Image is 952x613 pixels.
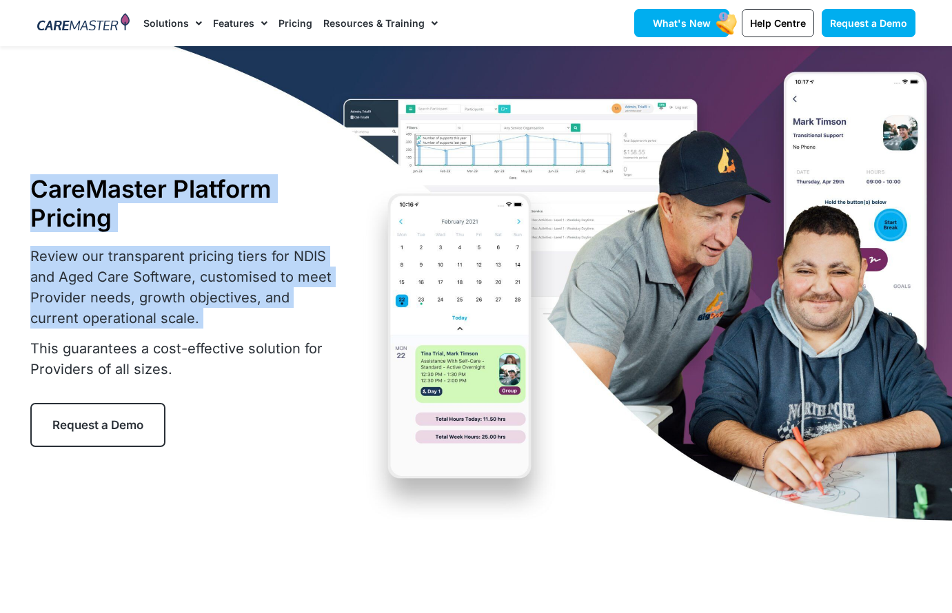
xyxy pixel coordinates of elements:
[742,9,814,37] a: Help Centre
[653,17,711,29] span: What's New
[30,246,341,329] p: Review our transparent pricing tiers for NDIS and Aged Care Software, customised to meet Provider...
[30,403,165,447] a: Request a Demo
[750,17,806,29] span: Help Centre
[30,174,341,232] h1: CareMaster Platform Pricing
[830,17,907,29] span: Request a Demo
[822,9,915,37] a: Request a Demo
[37,13,130,34] img: CareMaster Logo
[30,338,341,380] p: This guarantees a cost-effective solution for Providers of all sizes.
[52,418,143,432] span: Request a Demo
[634,9,729,37] a: What's New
